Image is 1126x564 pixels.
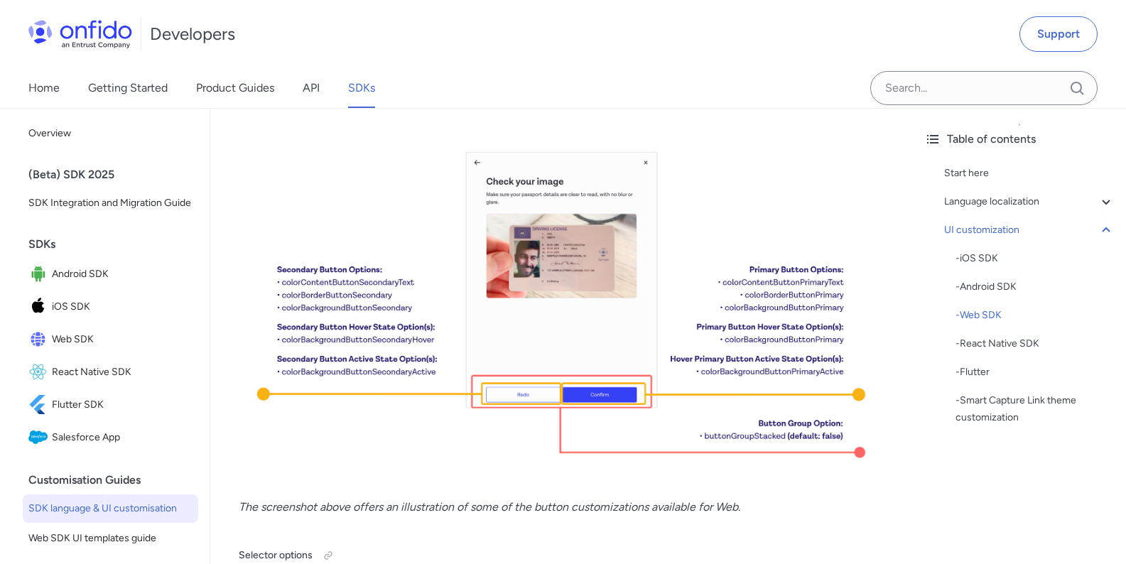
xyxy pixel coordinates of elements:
a: IconWeb SDKWeb SDK [23,324,198,355]
div: - iOS SDK [956,250,1115,267]
span: Web SDK [52,330,193,349]
a: -Android SDK [956,278,1115,295]
a: IconFlutter SDKFlutter SDK [23,389,198,421]
a: Getting Started [88,68,168,108]
img: IconAndroid SDK [28,264,52,284]
img: IconSalesforce App [28,428,52,448]
span: SDK Integration and Migration Guide [28,195,193,212]
a: -React Native SDK [956,335,1115,352]
a: Language localization [944,193,1115,210]
a: -Flutter [956,364,1115,381]
span: Overview [28,125,193,142]
a: -Smart Capture Link theme customization [956,392,1115,426]
div: (Beta) SDK 2025 [28,161,204,189]
a: Start here [944,165,1115,182]
div: Customisation Guides [28,466,204,494]
div: SDKs [28,230,204,259]
a: IconSalesforce AppSalesforce App [23,422,198,453]
span: React Native SDK [52,362,193,382]
a: IconiOS SDKiOS SDK [23,291,198,322]
a: IconAndroid SDKAndroid SDK [23,259,198,290]
div: - React Native SDK [956,335,1115,352]
em: The screenshot above offers an illustration of some of the button customizations available for Web. [239,500,740,514]
a: SDK Integration and Migration Guide [23,189,198,217]
img: IconWeb SDK [28,330,52,349]
img: IconReact Native SDK [28,362,52,382]
img: IconFlutter SDK [28,395,52,415]
div: - Flutter [956,364,1115,381]
a: Overview [23,119,198,148]
a: UI customization [944,222,1115,239]
span: Salesforce App [52,428,193,448]
a: -iOS SDK [956,250,1115,267]
div: - Smart Capture Link theme customization [956,392,1115,426]
img: Onfido Logo [28,20,132,48]
a: SDKs [348,68,375,108]
span: Flutter SDK [52,395,193,415]
div: Table of contents [924,131,1115,148]
a: API [303,68,320,108]
span: SDK language & UI customisation [28,500,193,517]
a: Web SDK UI templates guide [23,524,198,553]
a: Product Guides [196,68,274,108]
a: SDK language & UI customisation [23,494,198,523]
a: Home [28,68,60,108]
a: IconReact Native SDKReact Native SDK [23,357,198,388]
span: Web SDK UI templates guide [28,530,193,547]
a: Support [1019,16,1098,52]
div: - Web SDK [956,307,1115,324]
input: Onfido search input field [870,71,1098,105]
a: -Web SDK [956,307,1115,324]
img: IconiOS SDK [28,297,52,317]
span: iOS SDK [52,297,193,317]
img: Web SDK customisation [239,129,884,494]
div: - Android SDK [956,278,1115,295]
span: Android SDK [52,264,193,284]
h1: Developers [150,23,235,45]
